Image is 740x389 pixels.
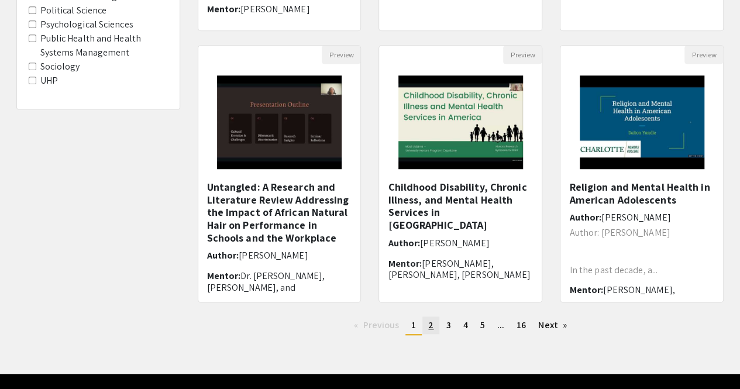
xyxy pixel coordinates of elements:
span: [PERSON_NAME] [601,211,670,223]
span: [PERSON_NAME], [PERSON_NAME], [PERSON_NAME] [569,284,712,307]
h6: Author: [569,212,714,223]
a: Next page [532,316,573,334]
span: 2 [428,319,433,331]
h6: Author: [388,237,533,249]
h5: Untangled: A Research and Literature Review Addressing the Impact of African Natural Hair on Perf... [207,181,352,244]
span: Dr. [PERSON_NAME], [PERSON_NAME], and [PERSON_NAME] [207,270,325,304]
span: [PERSON_NAME] [239,249,308,261]
span: In the past decade, a... [569,264,657,276]
div: Open Presentation <p><span style="background-color: transparent; color: rgb(0, 0, 0);">&nbsp;Unta... [198,45,362,302]
label: Psychological Sciences [40,18,133,32]
button: Preview [503,46,542,64]
span: Mentor: [207,3,241,15]
span: ... [497,319,504,331]
label: Political Science [40,4,107,18]
span: 4 [463,319,468,331]
h5: Religion and Mental Health in American Adolescents [569,181,714,206]
label: UHP [40,74,58,88]
span: [PERSON_NAME] [420,237,489,249]
span: 5 [480,319,485,331]
img: <p><span style="background-color: transparent; color: rgb(0, 0, 0);">&nbsp;Untangled: A Research ... [205,64,353,181]
iframe: Chat [9,336,50,380]
div: Open Presentation <p><strong style="background-color: transparent; color: rgb(0, 0, 0);">Childhoo... [378,45,542,302]
span: 1 [411,319,416,331]
span: Mentor: [388,257,422,270]
span: [PERSON_NAME], [PERSON_NAME], [PERSON_NAME] [388,257,531,281]
button: Preview [684,46,723,64]
span: Mentor: [569,284,603,296]
span: 16 [517,319,526,331]
img: <p>Religion and Mental Health in American Adolescents</p> [568,64,716,181]
span: Mentor: [207,270,241,282]
ul: Pagination [198,316,724,335]
h6: Author: [207,250,352,261]
img: <p><strong style="background-color: transparent; color: rgb(0, 0, 0);">Childhood Disability, Chro... [387,64,535,181]
label: Sociology [40,60,80,74]
span: [PERSON_NAME] [240,3,309,15]
p: Author: [PERSON_NAME] [569,228,714,237]
h5: Childhood Disability, Chronic Illness, and Mental Health Services in [GEOGRAPHIC_DATA] [388,181,533,231]
span: 3 [446,319,450,331]
div: Open Presentation <p>Religion and Mental Health in American Adolescents</p> [560,45,724,302]
span: Previous [363,319,399,331]
button: Preview [322,46,360,64]
label: Public Health and Health Systems Management [40,32,168,60]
